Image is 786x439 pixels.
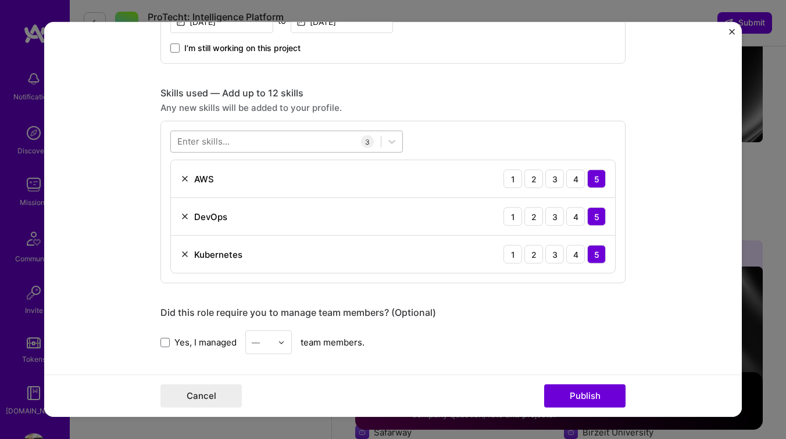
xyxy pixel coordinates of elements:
[170,10,273,33] input: Date
[278,339,285,346] img: drop icon
[524,170,543,188] div: 2
[361,135,374,148] div: 3
[729,29,735,41] button: Close
[194,248,242,260] div: Kubernetes
[291,10,394,33] input: Date
[194,172,214,185] div: AWS
[160,384,242,408] button: Cancel
[160,102,626,114] div: Any new skills will be added to your profile.
[566,245,585,264] div: 4
[524,207,543,226] div: 2
[503,245,522,264] div: 1
[194,210,227,222] div: DevOps
[566,170,585,188] div: 4
[252,336,260,348] div: —
[503,170,522,188] div: 1
[184,42,301,54] span: I’m still working on this project
[545,170,564,188] div: 3
[160,330,626,354] div: team members.
[587,245,606,264] div: 5
[503,207,522,226] div: 1
[524,245,543,264] div: 2
[566,207,585,226] div: 4
[177,135,230,147] div: Enter skills...
[278,15,286,27] div: to
[160,307,626,319] div: Did this role require you to manage team members? (Optional)
[174,336,237,348] span: Yes, I managed
[545,207,564,226] div: 3
[180,212,190,221] img: Remove
[545,245,564,264] div: 3
[587,170,606,188] div: 5
[587,207,606,226] div: 5
[160,87,626,99] div: Skills used — Add up to 12 skills
[180,250,190,259] img: Remove
[544,384,626,408] button: Publish
[180,174,190,183] img: Remove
